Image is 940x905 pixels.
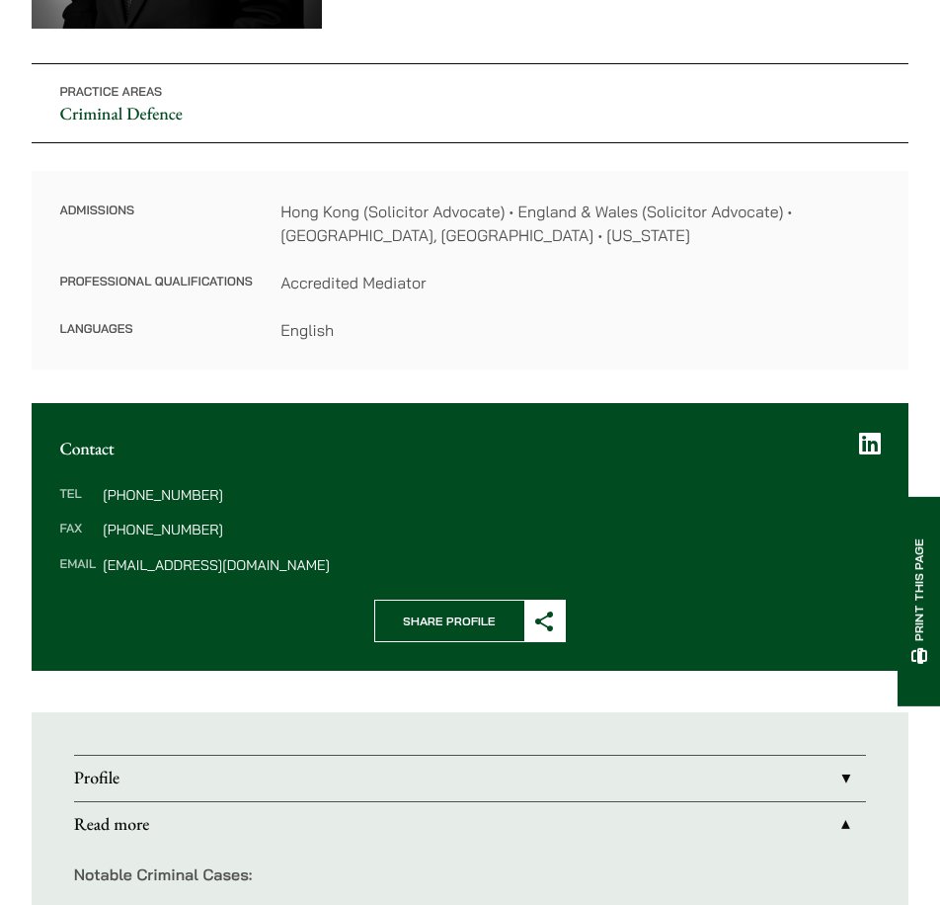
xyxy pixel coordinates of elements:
a: Read more [74,802,867,848]
a: Profile [74,756,867,801]
dt: Tel [59,488,96,524]
a: Criminal Defence [59,103,183,125]
dd: English [280,318,880,342]
span: Practice Areas [59,85,162,100]
dt: Fax [59,523,96,558]
dt: Languages [59,318,252,342]
a: LinkedIn [859,432,881,456]
span: Share Profile [375,601,524,641]
dd: Hong Kong (Solicitor Advocate) • England & Wales (Solicitor Advocate) • [GEOGRAPHIC_DATA], [GEOGR... [280,200,880,247]
dd: [PHONE_NUMBER] [103,488,880,502]
dd: [EMAIL_ADDRESS][DOMAIN_NAME] [103,558,880,572]
dd: Accredited Mediator [280,271,880,294]
dt: Email [59,558,96,572]
dd: [PHONE_NUMBER] [103,523,880,536]
dt: Admissions [59,200,252,271]
strong: Notable Criminal Cases: [74,864,253,884]
button: Share Profile [374,600,566,642]
dt: Professional Qualifications [59,271,252,318]
h2: Contact [59,439,880,459]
